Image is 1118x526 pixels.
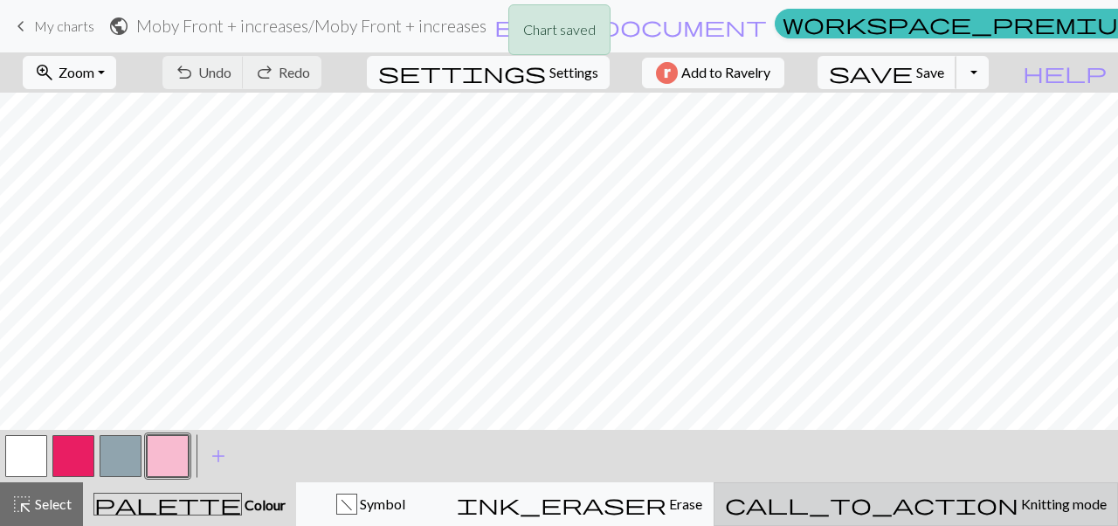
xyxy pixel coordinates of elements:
[242,496,286,513] span: Colour
[916,64,944,80] span: Save
[642,58,784,88] button: Add to Ravelry
[23,56,116,89] button: Zoom
[32,495,72,512] span: Select
[666,495,702,512] span: Erase
[725,492,1018,516] span: call_to_action
[378,60,546,85] span: settings
[549,62,598,83] span: Settings
[367,56,610,89] button: SettingsSettings
[523,19,596,40] p: Chart saved
[357,495,405,512] span: Symbol
[378,62,546,83] i: Settings
[83,482,296,526] button: Colour
[1023,60,1107,85] span: help
[1018,495,1107,512] span: Knitting mode
[34,60,55,85] span: zoom_in
[681,62,770,84] span: Add to Ravelry
[656,62,678,84] img: Ravelry
[337,495,356,516] div: f
[296,482,445,526] button: f Symbol
[11,492,32,516] span: highlight_alt
[829,60,913,85] span: save
[445,482,714,526] button: Erase
[208,444,229,468] span: add
[59,64,94,80] span: Zoom
[818,56,956,89] button: Save
[457,492,666,516] span: ink_eraser
[714,482,1118,526] button: Knitting mode
[94,492,241,516] span: palette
